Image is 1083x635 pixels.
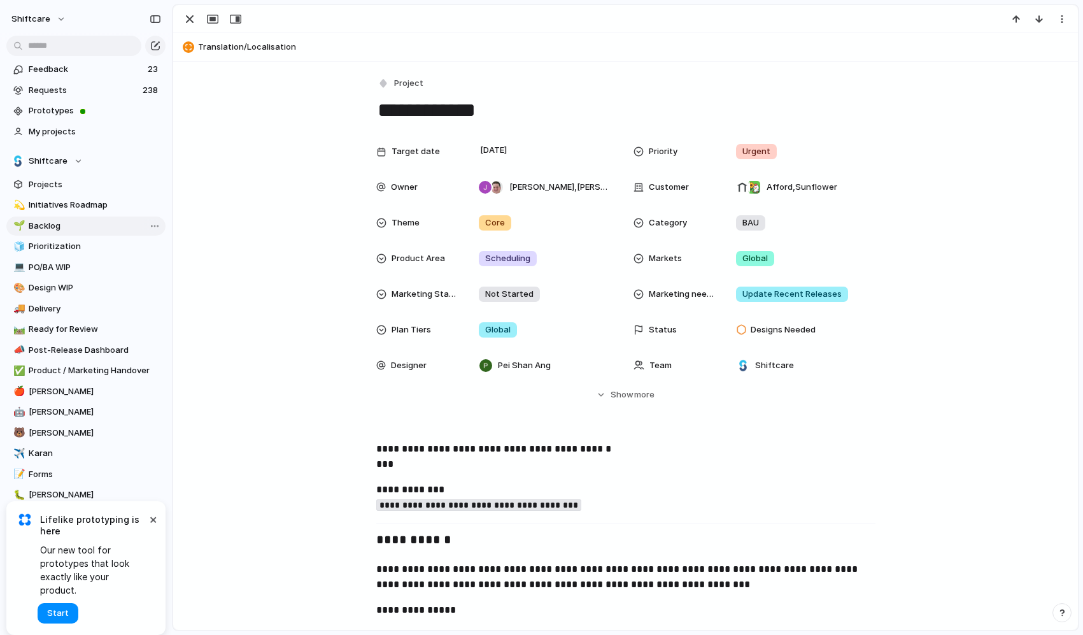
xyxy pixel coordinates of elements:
span: Product Area [392,252,445,265]
button: Project [375,75,427,93]
span: Markets [649,252,682,265]
a: 🍎[PERSON_NAME] [6,382,166,401]
span: Translation/Localisation [198,41,1072,54]
span: Theme [392,217,420,229]
div: 💫 [13,198,22,213]
div: 🚚Delivery [6,299,166,318]
span: Karan [29,447,161,460]
span: Update Recent Releases [742,288,842,301]
button: Shiftcare [6,152,166,171]
button: 📣 [11,344,24,357]
span: Status [649,324,677,336]
span: Category [649,217,687,229]
a: 💫Initiatives Roadmap [6,196,166,215]
a: 🌱Backlog [6,217,166,236]
span: Our new tool for prototypes that look exactly like your product. [40,543,146,597]
span: Core [485,217,505,229]
button: 🎨 [11,282,24,294]
a: 🛤️Ready for Review [6,320,166,339]
span: shiftcare [11,13,50,25]
button: Translation/Localisation [179,37,1072,57]
div: 🐻 [13,425,22,440]
div: 🤖 [13,405,22,420]
span: Designer [391,359,427,372]
span: Start [47,607,69,620]
div: 🚚 [13,301,22,316]
span: Backlog [29,220,161,232]
button: ✅ [11,364,24,377]
button: 🧊 [11,240,24,253]
span: Team [649,359,672,372]
button: 🐻 [11,427,24,439]
button: 🐛 [11,489,24,501]
div: 🧊Prioritization [6,237,166,256]
a: ✈️Karan [6,444,166,463]
button: Dismiss [145,511,160,527]
button: 🛤️ [11,323,24,336]
button: Start [38,603,78,624]
span: Ready for Review [29,323,161,336]
span: Designs Needed [751,324,816,336]
a: 📝Forms [6,465,166,484]
span: Marketing Status [392,288,458,301]
span: Target date [392,145,440,158]
button: 📝 [11,468,24,481]
button: 🍎 [11,385,24,398]
span: Pei Shan Ang [498,359,551,372]
span: Show [611,389,634,401]
button: Showmore [376,383,875,406]
span: Feedback [29,63,144,76]
a: 🐛[PERSON_NAME] [6,485,166,504]
span: Afford , Sunflower [767,181,837,194]
a: 🐻[PERSON_NAME] [6,424,166,443]
div: 🐛 [13,488,22,503]
span: Design WIP [29,282,161,294]
span: Delivery [29,303,161,315]
span: Projects [29,178,161,191]
span: Global [742,252,768,265]
span: My projects [29,125,161,138]
div: 📣Post-Release Dashboard [6,341,166,360]
span: 23 [148,63,160,76]
div: ✅Product / Marketing Handover [6,361,166,380]
span: Product / Marketing Handover [29,364,161,377]
div: 🎨Design WIP [6,278,166,297]
button: 💫 [11,199,24,211]
span: Urgent [742,145,770,158]
div: 🤖[PERSON_NAME] [6,403,166,422]
span: Forms [29,468,161,481]
span: BAU [742,217,759,229]
div: ✅ [13,364,22,378]
button: ✈️ [11,447,24,460]
span: more [634,389,655,401]
a: Prototypes [6,101,166,120]
span: Initiatives Roadmap [29,199,161,211]
span: Post-Release Dashboard [29,344,161,357]
button: 💻 [11,261,24,274]
span: Shiftcare [29,155,67,168]
a: Feedback23 [6,60,166,79]
div: 🧊 [13,239,22,254]
a: Requests238 [6,81,166,100]
span: [PERSON_NAME] [29,427,161,439]
div: ✈️ [13,446,22,461]
div: 💻PO/BA WIP [6,258,166,277]
div: 📣 [13,343,22,357]
span: Scheduling [485,252,530,265]
div: 📝 [13,467,22,482]
div: 🌱 [13,218,22,233]
span: Not Started [485,288,534,301]
span: Requests [29,84,139,97]
span: [PERSON_NAME] [29,489,161,501]
button: shiftcare [6,9,73,29]
span: Lifelike prototyping is here [40,514,146,537]
span: Shiftcare [755,359,794,372]
span: Marketing needed [649,288,715,301]
div: 🛤️ [13,322,22,337]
